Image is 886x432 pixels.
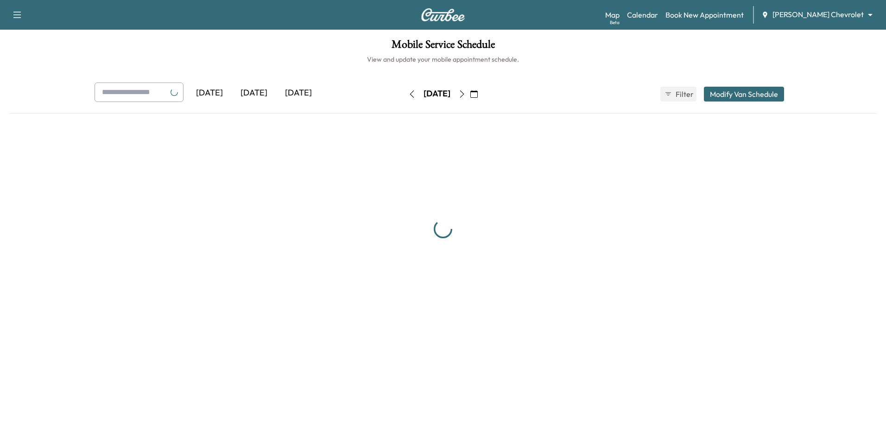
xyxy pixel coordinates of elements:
[610,19,620,26] div: Beta
[421,8,465,21] img: Curbee Logo
[627,9,658,20] a: Calendar
[660,87,696,102] button: Filter
[232,83,276,104] div: [DATE]
[676,89,692,100] span: Filter
[276,83,321,104] div: [DATE]
[424,88,450,100] div: [DATE]
[704,87,784,102] button: Modify Van Schedule
[772,9,864,20] span: [PERSON_NAME] Chevrolet
[9,55,877,64] h6: View and update your mobile appointment schedule.
[605,9,620,20] a: MapBeta
[9,39,877,55] h1: Mobile Service Schedule
[665,9,744,20] a: Book New Appointment
[187,83,232,104] div: [DATE]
